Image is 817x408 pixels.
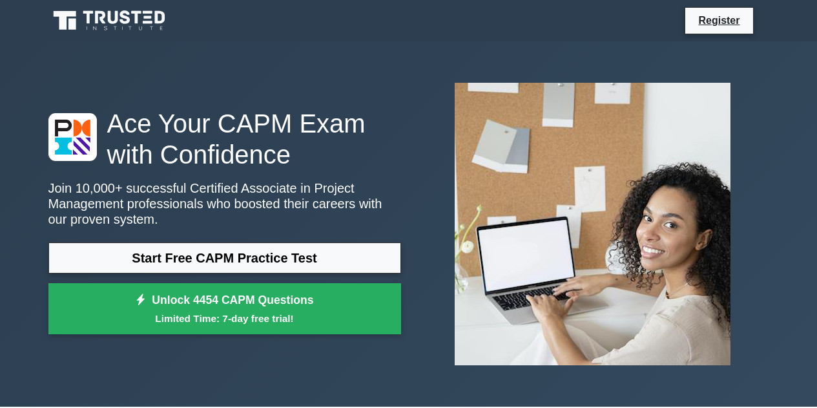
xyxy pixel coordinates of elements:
small: Limited Time: 7-day free trial! [65,311,385,326]
h1: Ace Your CAPM Exam with Confidence [48,108,401,170]
a: Register [690,12,747,28]
p: Join 10,000+ successful Certified Associate in Project Management professionals who boosted their... [48,180,401,227]
a: Start Free CAPM Practice Test [48,242,401,274]
a: Unlock 4454 CAPM QuestionsLimited Time: 7-day free trial! [48,283,401,335]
